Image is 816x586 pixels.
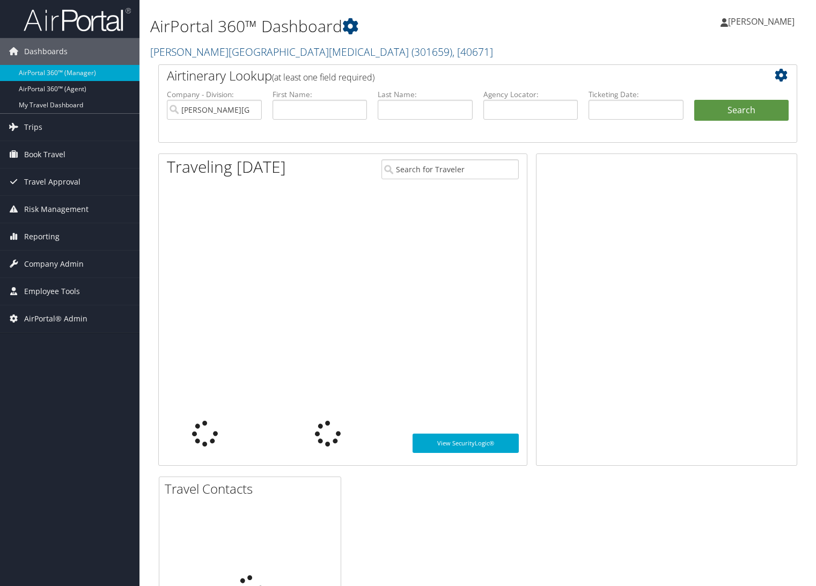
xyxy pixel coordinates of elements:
[24,169,80,195] span: Travel Approval
[411,45,452,59] span: ( 301659 )
[24,38,68,65] span: Dashboards
[589,89,683,100] label: Ticketing Date:
[24,141,65,168] span: Book Travel
[452,45,493,59] span: , [ 40671 ]
[381,159,519,179] input: Search for Traveler
[24,196,89,223] span: Risk Management
[378,89,473,100] label: Last Name:
[150,45,493,59] a: [PERSON_NAME][GEOGRAPHIC_DATA][MEDICAL_DATA]
[24,223,60,250] span: Reporting
[150,15,587,38] h1: AirPortal 360™ Dashboard
[167,156,286,178] h1: Traveling [DATE]
[167,89,262,100] label: Company - Division:
[272,71,374,83] span: (at least one field required)
[24,114,42,141] span: Trips
[483,89,578,100] label: Agency Locator:
[24,305,87,332] span: AirPortal® Admin
[24,7,131,32] img: airportal-logo.png
[167,67,736,85] h2: Airtinerary Lookup
[728,16,795,27] span: [PERSON_NAME]
[273,89,367,100] label: First Name:
[165,480,341,498] h2: Travel Contacts
[413,434,519,453] a: View SecurityLogic®
[24,278,80,305] span: Employee Tools
[694,100,789,121] button: Search
[721,5,805,38] a: [PERSON_NAME]
[24,251,84,277] span: Company Admin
